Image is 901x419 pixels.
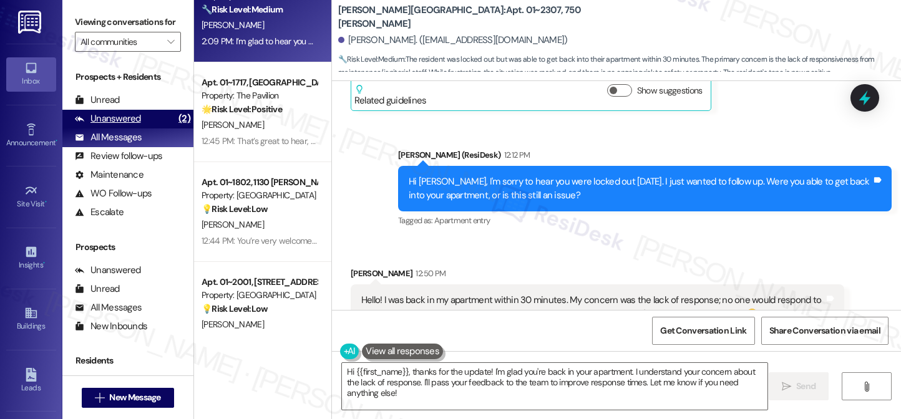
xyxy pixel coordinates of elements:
strong: 🔧 Risk Level: Medium [338,54,404,64]
div: Prospects [62,241,193,254]
div: 12:50 PM [412,267,446,280]
div: Apt. 01~2001, [STREET_ADDRESS][GEOGRAPHIC_DATA][US_STATE][STREET_ADDRESS] [202,276,317,289]
span: • [43,259,45,267]
span: • [56,137,57,145]
div: Unread [75,94,120,107]
input: All communities [80,32,161,52]
span: [PERSON_NAME] [202,19,264,31]
div: Hello! I was back in my apartment within 30 minutes. My concern was the lack of response; no one ... [361,294,824,320]
div: Unread [75,282,120,296]
div: Property: [GEOGRAPHIC_DATA] [202,289,317,302]
strong: 💡 Risk Level: Low [202,303,268,314]
a: Inbox [6,57,56,91]
i:  [95,393,104,403]
div: Escalate [75,206,124,219]
span: [PERSON_NAME] [202,219,264,230]
span: [PERSON_NAME] [202,119,264,130]
button: Get Conversation Link [652,317,754,345]
div: Residents [62,354,193,367]
a: Insights • [6,241,56,275]
div: Apt. 01~1802, 1130 [PERSON_NAME] [202,176,317,189]
strong: 🔧 Risk Level: Medium [202,4,283,15]
textarea: Hi {{first_name}}, thanks for the update! I'm glad you're back in your apartment. I understand yo... [342,363,767,410]
button: Share Conversation via email [761,317,889,345]
div: Apt. 01~1717, [GEOGRAPHIC_DATA][PERSON_NAME] [202,76,317,89]
a: Leads [6,364,56,398]
div: WO Follow-ups [75,187,152,200]
div: All Messages [75,131,142,144]
span: [PERSON_NAME] [202,319,264,330]
strong: 💡 Risk Level: Low [202,203,268,214]
div: All Messages [75,301,142,314]
div: Property: The Pavilion [202,89,317,102]
span: Apartment entry [434,215,490,226]
span: Get Conversation Link [660,324,746,337]
img: ResiDesk Logo [18,11,44,34]
button: New Message [82,388,174,408]
div: Maintenance [75,168,144,181]
div: Hi [PERSON_NAME], I'm sorry to hear you were locked out [DATE]. I just wanted to follow up. Were ... [409,175,872,202]
div: Related guidelines [354,84,427,107]
a: Site Visit • [6,180,56,214]
div: Unanswered [75,264,141,277]
div: Property: [GEOGRAPHIC_DATA] [202,189,317,202]
button: Send [769,372,829,400]
div: New Inbounds [75,320,147,333]
div: Prospects + Residents [62,70,193,84]
label: Viewing conversations for [75,12,181,32]
div: (2) [175,109,193,128]
div: [PERSON_NAME] (ResiDesk) [398,148,892,166]
div: 12:44 PM: You’re very welcome, [GEOGRAPHIC_DATA]! The site team will keep you posted. Thanks agai... [202,235,646,246]
span: Share Conversation via email [769,324,880,337]
strong: 🌟 Risk Level: Positive [202,104,282,115]
div: Unanswered [75,112,141,125]
span: • [45,198,47,206]
b: [PERSON_NAME][GEOGRAPHIC_DATA]: Apt. 01~2307, 750 [PERSON_NAME] [338,4,588,31]
i:  [167,37,174,47]
span: New Message [109,391,160,404]
span: : The resident was locked out but was able to get back into their apartment within 30 minutes. Th... [338,53,901,80]
div: 12:12 PM [501,148,530,161]
i:  [782,382,791,392]
div: [PERSON_NAME] [351,267,844,284]
i:  [862,382,871,392]
div: [PERSON_NAME]. ([EMAIL_ADDRESS][DOMAIN_NAME]) [338,34,568,47]
div: Tagged as: [398,211,892,229]
span: Send [796,380,816,393]
div: Review follow-ups [75,150,162,163]
a: Buildings [6,302,56,336]
label: Show suggestions [637,84,703,97]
